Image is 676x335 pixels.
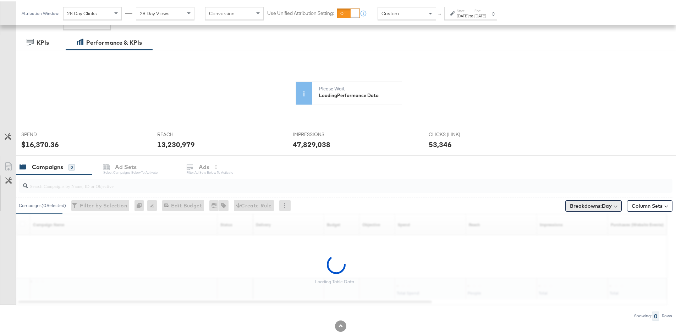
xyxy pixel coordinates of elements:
span: Custom [381,9,399,15]
label: Start: [457,7,468,12]
div: Campaigns [32,162,63,170]
label: Use Unified Attribution Setting: [267,9,334,15]
label: End: [474,7,486,12]
div: Campaigns ( 0 Selected) [19,201,66,207]
span: ↑ [437,12,444,15]
span: Conversion [209,9,235,15]
div: KPIs [37,37,49,45]
div: 0 [68,163,75,169]
div: 0 [652,310,659,319]
strong: to [468,12,474,17]
span: 28 Day Views [140,9,170,15]
div: Performance & KPIs [86,37,142,45]
button: Breakdowns:Day [565,199,622,210]
b: Day [602,201,612,208]
div: Showing: [634,312,652,317]
div: Rows [661,312,672,317]
div: [DATE] [474,12,486,17]
span: Breakdowns: [570,201,612,208]
button: Column Sets [627,199,672,210]
div: Attribution Window: [21,10,60,15]
span: 28 Day Clicks [67,9,97,15]
div: Loading Table Data... [315,278,357,283]
input: Search Campaigns by Name, ID or Objective [28,175,612,189]
div: 0 [134,199,147,210]
div: [DATE] [457,12,468,17]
